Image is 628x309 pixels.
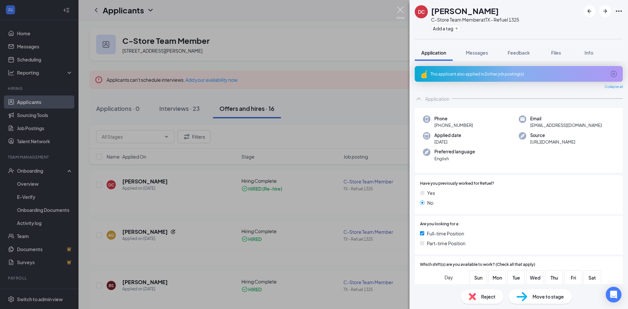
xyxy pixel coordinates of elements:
[445,274,453,281] span: Day
[434,155,475,162] span: English
[481,293,496,300] span: Reject
[529,274,541,281] span: Wed
[434,148,475,155] span: Preferred language
[601,7,609,15] svg: ArrowRight
[434,122,473,129] span: [PHONE_NUMBER]
[434,139,461,145] span: [DATE]
[420,180,494,187] span: Have you previously worked for Refuel?
[418,9,425,15] div: DC
[427,240,465,247] span: Part-time Position
[508,50,530,56] span: Feedback
[431,5,499,16] h1: [PERSON_NAME]
[599,5,611,17] button: ArrowRight
[584,50,593,56] span: Info
[530,132,575,139] span: Source
[584,5,595,17] button: ArrowLeftNew
[605,84,623,90] span: Collapse all
[530,139,575,145] span: [URL][DOMAIN_NAME]
[530,115,602,122] span: Email
[606,287,621,302] div: Open Intercom Messenger
[425,95,449,102] div: Application
[431,16,519,23] div: C-Store Team Member at TX - Refuel 1325
[615,7,623,15] svg: Ellipses
[434,115,473,122] span: Phone
[431,25,460,32] button: PlusAdd a tag
[585,7,593,15] svg: ArrowLeftNew
[455,26,459,30] svg: Plus
[532,293,564,300] span: Move to stage
[491,274,503,281] span: Mon
[530,122,602,129] span: [EMAIL_ADDRESS][DOMAIN_NAME]
[421,50,446,56] span: Application
[510,274,522,281] span: Tue
[548,274,560,281] span: Thu
[420,221,460,227] span: Are you looking for a:
[430,71,606,77] div: This applicant also applied to 2 other job posting(s)
[415,95,423,103] svg: ChevronUp
[434,132,461,139] span: Applied date
[427,230,464,237] span: Full-time Position
[427,199,433,206] span: No
[586,274,598,281] span: Sat
[551,50,561,56] span: Files
[567,274,579,281] span: Fri
[610,70,618,78] svg: ArrowCircle
[472,274,484,281] span: Sun
[420,262,535,268] span: Which shift(s) are you available to work? (Check all that apply)
[427,189,435,197] span: Yes
[466,50,488,56] span: Messages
